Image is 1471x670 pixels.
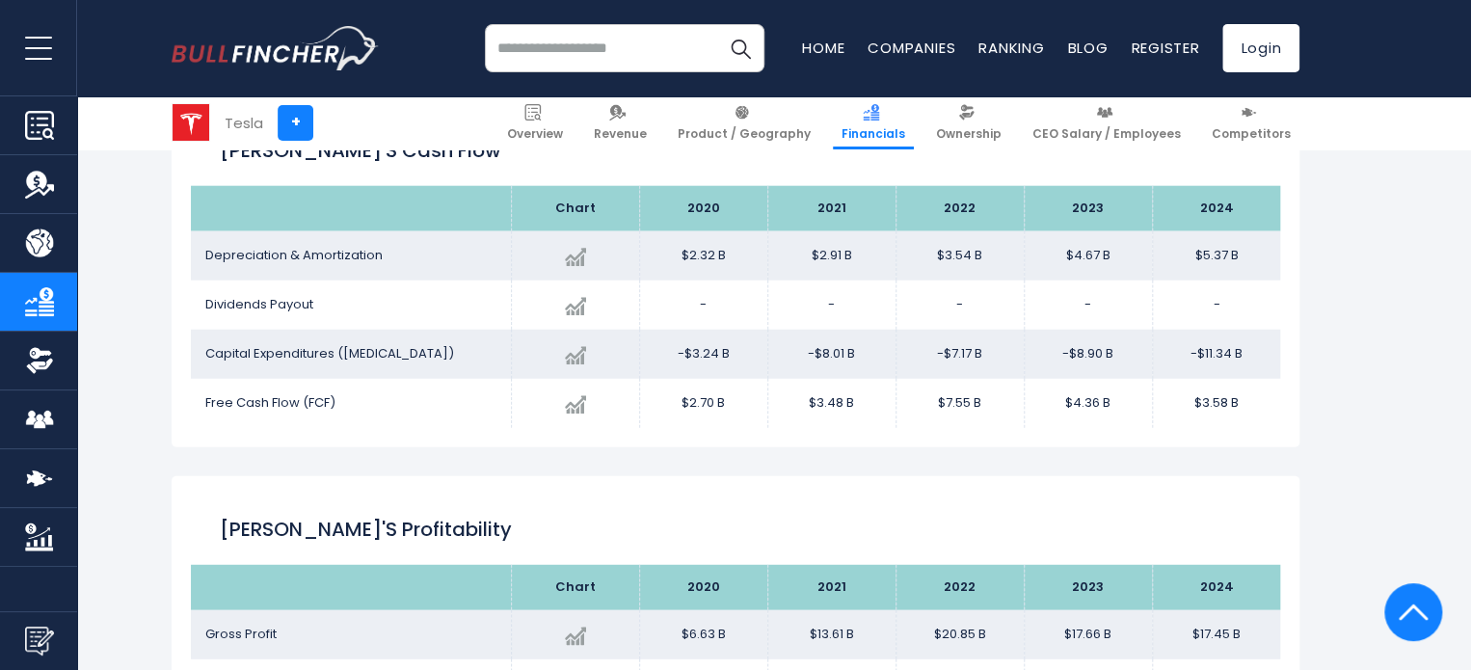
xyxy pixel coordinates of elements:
[767,231,896,281] td: $2.91 B
[220,136,1251,165] h2: [PERSON_NAME]'s Cash flow
[1024,231,1152,281] td: $4.67 B
[220,515,1251,544] h2: [PERSON_NAME]'s Profitability
[896,231,1024,281] td: $3.54 B
[1152,281,1280,330] td: -
[767,610,896,659] td: $13.61 B
[896,330,1024,379] td: -$7.17 B
[842,126,905,142] span: Financials
[1203,96,1299,149] a: Competitors
[172,26,379,70] img: bullfincher logo
[639,610,767,659] td: $6.63 B
[767,281,896,330] td: -
[1222,24,1299,72] a: Login
[1152,186,1280,231] th: 2024
[594,126,647,142] span: Revenue
[1152,565,1280,610] th: 2024
[767,565,896,610] th: 2021
[639,330,767,379] td: -$3.24 B
[1024,330,1152,379] td: -$8.90 B
[896,186,1024,231] th: 2022
[678,126,811,142] span: Product / Geography
[278,105,313,141] a: +
[172,26,379,70] a: Go to homepage
[1024,281,1152,330] td: -
[927,96,1010,149] a: Ownership
[767,379,896,428] td: $3.48 B
[25,346,54,375] img: Ownership
[896,565,1024,610] th: 2022
[1152,379,1280,428] td: $3.58 B
[767,330,896,379] td: -$8.01 B
[511,186,639,231] th: Chart
[669,96,819,149] a: Product / Geography
[936,126,1002,142] span: Ownership
[507,126,563,142] span: Overview
[767,186,896,231] th: 2021
[1032,126,1181,142] span: CEO Salary / Employees
[896,610,1024,659] td: $20.85 B
[1024,610,1152,659] td: $17.66 B
[498,96,572,149] a: Overview
[1024,96,1190,149] a: CEO Salary / Employees
[639,565,767,610] th: 2020
[1212,126,1291,142] span: Competitors
[1024,379,1152,428] td: $4.36 B
[205,246,383,264] span: Depreciation & Amortization
[896,379,1024,428] td: $7.55 B
[896,281,1024,330] td: -
[1152,330,1280,379] td: -$11.34 B
[639,186,767,231] th: 2020
[1152,610,1280,659] td: $17.45 B
[205,393,335,412] span: Free Cash Flow (FCF)
[639,231,767,281] td: $2.32 B
[868,38,955,58] a: Companies
[1024,186,1152,231] th: 2023
[978,38,1044,58] a: Ranking
[833,96,914,149] a: Financials
[225,112,263,134] div: Tesla
[639,379,767,428] td: $2.70 B
[511,565,639,610] th: Chart
[716,24,764,72] button: Search
[1152,231,1280,281] td: $5.37 B
[173,104,209,141] img: TSLA logo
[1067,38,1108,58] a: Blog
[639,281,767,330] td: -
[1131,38,1199,58] a: Register
[205,625,277,643] span: Gross Profit
[802,38,844,58] a: Home
[205,295,313,313] span: Dividends Payout
[205,344,454,362] span: Capital Expenditures ([MEDICAL_DATA])
[1024,565,1152,610] th: 2023
[585,96,655,149] a: Revenue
